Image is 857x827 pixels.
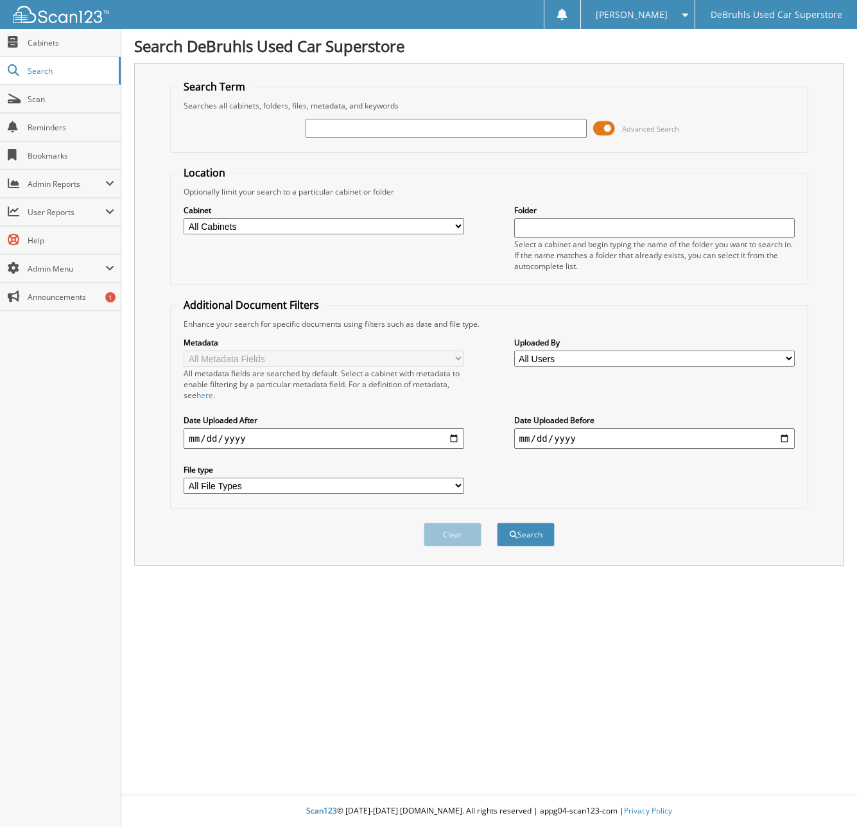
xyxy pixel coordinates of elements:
label: Uploaded By [514,337,795,348]
label: Metadata [184,337,464,348]
div: 1 [105,292,116,302]
legend: Additional Document Filters [177,298,325,312]
span: Scan123 [306,805,337,816]
span: Help [28,235,114,246]
input: start [184,428,464,449]
button: Clear [424,523,481,546]
legend: Search Term [177,80,252,94]
span: [PERSON_NAME] [596,11,668,19]
span: Scan [28,94,114,105]
input: end [514,428,795,449]
a: Privacy Policy [624,805,672,816]
span: Admin Reports [28,178,105,189]
div: Searches all cabinets, folders, files, metadata, and keywords [177,100,801,111]
span: Reminders [28,122,114,133]
span: Admin Menu [28,263,105,274]
label: Cabinet [184,205,464,216]
label: Date Uploaded Before [514,415,795,426]
label: File type [184,464,464,475]
div: Enhance your search for specific documents using filters such as date and file type. [177,318,801,329]
span: DeBruhls Used Car Superstore [711,11,842,19]
span: Announcements [28,292,114,302]
label: Date Uploaded After [184,415,464,426]
span: Cabinets [28,37,114,48]
h1: Search DeBruhls Used Car Superstore [134,35,844,57]
div: Optionally limit your search to a particular cabinet or folder [177,186,801,197]
span: User Reports [28,207,105,218]
div: © [DATE]-[DATE] [DOMAIN_NAME]. All rights reserved | appg04-scan123-com | [121,796,857,827]
a: here [196,390,213,401]
div: Select a cabinet and begin typing the name of the folder you want to search in. If the name match... [514,239,795,272]
label: Folder [514,205,795,216]
img: scan123-logo-white.svg [13,6,109,23]
button: Search [497,523,555,546]
span: Advanced Search [622,124,679,134]
div: All metadata fields are searched by default. Select a cabinet with metadata to enable filtering b... [184,368,464,401]
span: Bookmarks [28,150,114,161]
legend: Location [177,166,232,180]
span: Search [28,65,112,76]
